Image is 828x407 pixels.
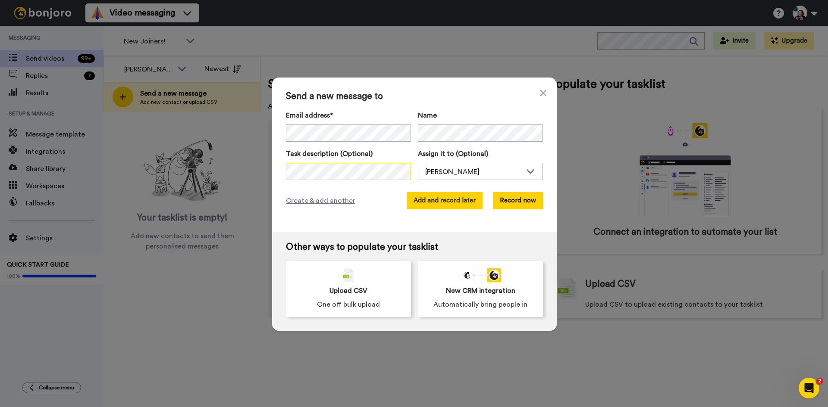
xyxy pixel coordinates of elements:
[286,149,411,159] label: Task description (Optional)
[329,286,367,296] span: Upload CSV
[286,196,355,206] span: Create & add another
[418,149,543,159] label: Assign it to (Optional)
[425,167,522,177] div: [PERSON_NAME]
[493,192,543,209] button: Record now
[446,286,515,296] span: New CRM integration
[460,268,501,282] div: animation
[407,192,483,209] button: Add and record later
[286,110,411,121] label: Email address*
[816,378,823,385] span: 2
[343,268,354,282] img: csv-grey.png
[418,110,437,121] span: Name
[799,378,819,398] iframe: Intercom live chat
[286,242,543,252] span: Other ways to populate your tasklist
[286,91,543,102] span: Send a new message to
[433,299,527,310] span: Automatically bring people in
[317,299,380,310] span: One off bulk upload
